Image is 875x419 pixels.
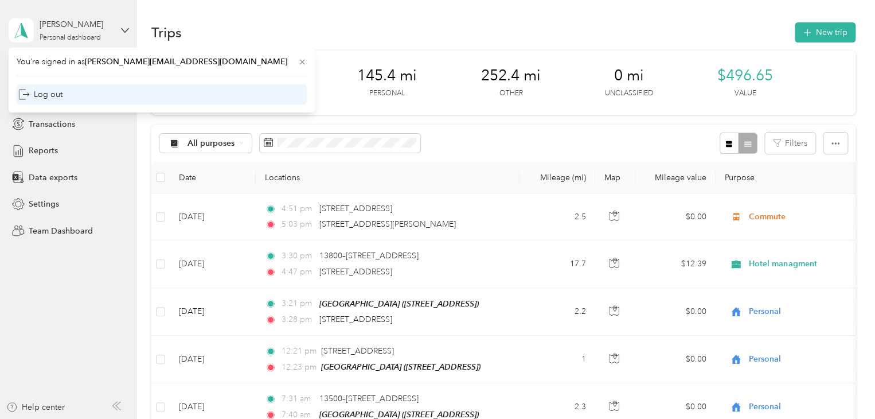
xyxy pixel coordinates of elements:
button: New trip [795,22,856,42]
span: [STREET_ADDRESS] [321,346,394,356]
button: Filters [765,133,815,154]
div: Personal dashboard [40,34,101,41]
span: Transactions [29,118,75,130]
td: $0.00 [635,193,716,240]
span: [STREET_ADDRESS][PERSON_NAME] [319,219,456,229]
span: $496.65 [717,67,773,85]
span: Reports [29,145,58,157]
span: 3:30 pm [281,250,314,262]
span: [STREET_ADDRESS] [319,267,392,277]
span: All purposes [187,139,235,148]
td: [DATE] [170,336,256,383]
span: 12:23 pm [281,361,316,374]
span: [GEOGRAPHIC_DATA] ([STREET_ADDRESS]) [319,410,479,419]
p: Personal [369,88,405,99]
span: Data exports [29,172,77,184]
td: $0.00 [635,336,716,383]
p: Other [499,88,523,99]
span: Personal [749,401,854,413]
th: Locations [256,162,519,193]
span: You’re signed in as [17,56,307,68]
span: 3:28 pm [281,313,314,326]
td: 1 [519,336,595,383]
span: [GEOGRAPHIC_DATA] ([STREET_ADDRESS]) [319,299,479,308]
button: Help center [6,401,65,413]
td: $0.00 [635,288,716,336]
th: Map [595,162,635,193]
td: 17.7 [519,240,595,288]
span: 3:21 pm [281,297,314,310]
span: Hotel managment [749,258,854,270]
td: 2.2 [519,288,595,336]
span: 13800–[STREET_ADDRESS] [319,251,419,261]
span: [GEOGRAPHIC_DATA] ([STREET_ADDRESS]) [321,362,481,371]
td: $12.39 [635,240,716,288]
th: Mileage (mi) [519,162,595,193]
span: [STREET_ADDRESS] [319,315,392,324]
span: 13500–[STREET_ADDRESS] [319,394,419,404]
th: Date [170,162,256,193]
p: Unclassified [605,88,653,99]
span: [STREET_ADDRESS] [319,204,392,214]
span: Settings [29,198,59,210]
span: 4:51 pm [281,203,314,215]
div: Log out [18,88,62,100]
span: Personal [749,305,854,318]
span: Commute [749,211,854,223]
span: 4:47 pm [281,266,314,278]
p: Value [735,88,756,99]
td: [DATE] [170,288,256,336]
span: 252.4 mi [481,67,541,85]
th: Mileage value [635,162,716,193]
span: 12:21 pm [281,345,316,358]
td: [DATE] [170,193,256,240]
span: [PERSON_NAME][EMAIL_ADDRESS][DOMAIN_NAME] [85,57,287,67]
span: 145.4 mi [357,67,417,85]
span: 5:03 pm [281,218,314,231]
span: 0 mi [614,67,644,85]
td: 2.5 [519,193,595,240]
div: [PERSON_NAME] [40,18,111,30]
span: Team Dashboard [29,225,93,237]
span: 7:31 am [281,393,314,405]
span: Personal [749,353,854,366]
iframe: Everlance-gr Chat Button Frame [811,355,875,419]
td: [DATE] [170,240,256,288]
h1: Trips [151,26,182,38]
